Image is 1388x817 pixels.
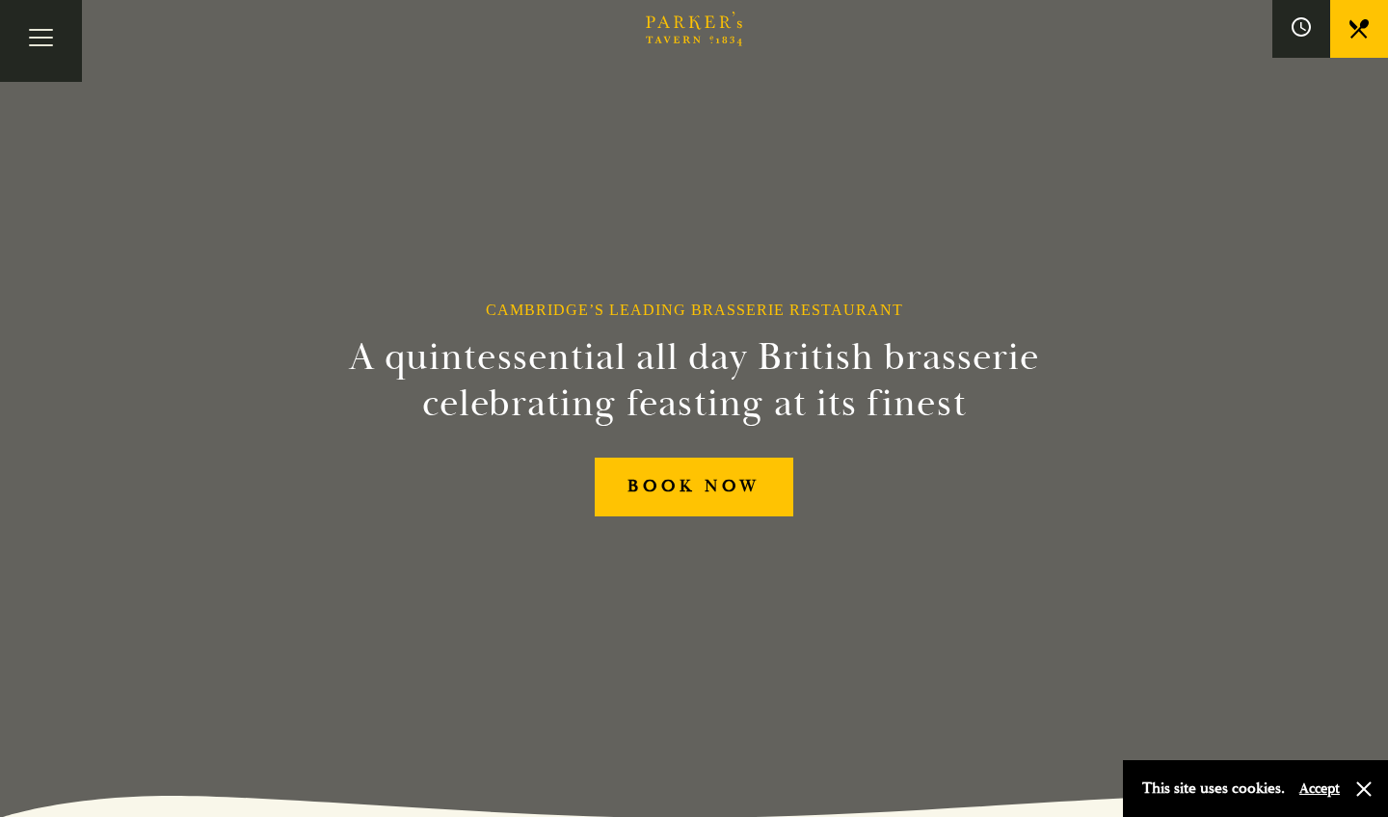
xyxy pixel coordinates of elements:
[254,334,1134,427] h2: A quintessential all day British brasserie celebrating feasting at its finest
[1354,779,1374,799] button: Close and accept
[1299,779,1340,798] button: Accept
[486,301,903,319] h1: Cambridge’s Leading Brasserie Restaurant
[1142,775,1285,803] p: This site uses cookies.
[595,458,793,516] a: BOOK NOW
